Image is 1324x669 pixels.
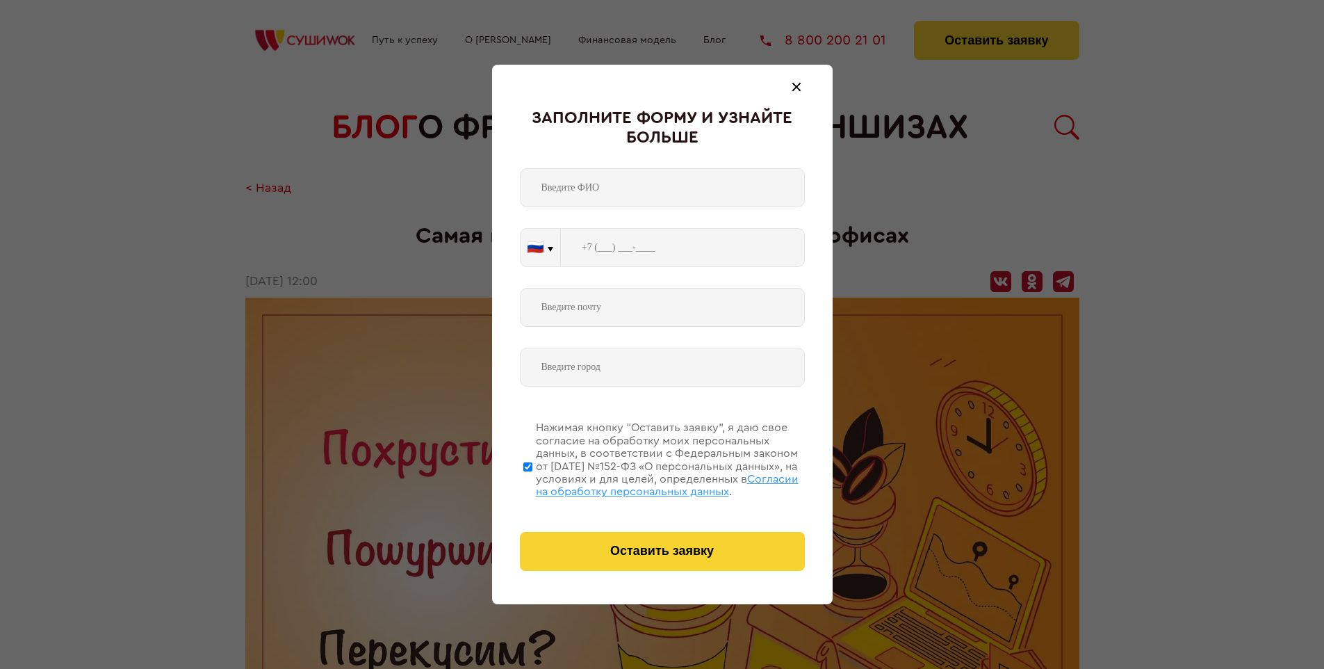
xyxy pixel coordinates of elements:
div: Заполните форму и узнайте больше [520,109,805,147]
span: Согласии на обработку персональных данных [536,474,799,497]
input: Введите ФИО [520,168,805,207]
button: 🇷🇺 [521,229,560,266]
div: Нажимая кнопку “Оставить заявку”, я даю свое согласие на обработку моих персональных данных, в со... [536,421,805,498]
input: Введите город [520,348,805,387]
input: +7 (___) ___-____ [561,228,805,267]
input: Введите почту [520,288,805,327]
button: Оставить заявку [520,532,805,571]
